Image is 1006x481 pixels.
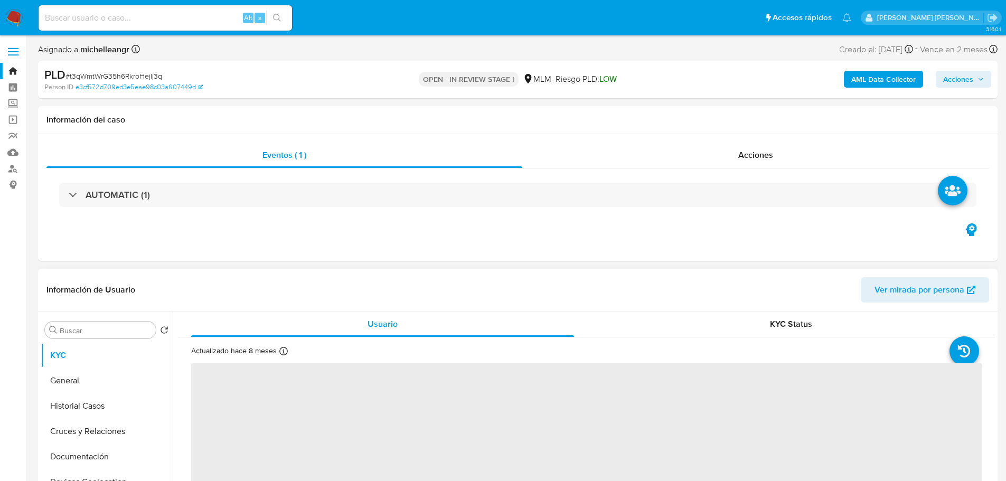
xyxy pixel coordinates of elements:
[368,318,398,330] span: Usuario
[861,277,989,303] button: Ver mirada por persona
[41,393,173,419] button: Historial Casos
[738,149,773,161] span: Acciones
[78,43,129,55] b: michelleangr
[41,343,173,368] button: KYC
[65,71,162,81] span: # t3qWmtWrG35h6RkroHejIj3q
[39,11,292,25] input: Buscar usuario o caso...
[59,183,976,207] div: AUTOMATIC (1)
[44,82,73,92] b: Person ID
[987,12,998,23] a: Salir
[60,326,152,335] input: Buscar
[842,13,851,22] a: Notificaciones
[523,73,551,85] div: MLM
[76,82,203,92] a: e3cf572d709ed3e5eae98c03a607449d
[556,73,617,85] span: Riesgo PLD:
[41,419,173,444] button: Cruces y Relaciones
[943,71,973,88] span: Acciones
[41,444,173,469] button: Documentación
[599,73,617,85] span: LOW
[770,318,812,330] span: KYC Status
[44,66,65,83] b: PLD
[86,189,150,201] h3: AUTOMATIC (1)
[877,13,984,23] p: michelleangelica.rodriguez@mercadolibre.com.mx
[244,13,252,23] span: Alt
[936,71,991,88] button: Acciones
[41,368,173,393] button: General
[920,44,988,55] span: Vence en 2 meses
[49,326,58,334] button: Buscar
[46,285,135,295] h1: Información de Usuario
[38,44,129,55] span: Asignado a
[844,71,923,88] button: AML Data Collector
[419,72,519,87] p: OPEN - IN REVIEW STAGE I
[262,149,306,161] span: Eventos ( 1 )
[915,42,918,56] span: -
[875,277,964,303] span: Ver mirada por persona
[191,346,277,356] p: Actualizado hace 8 meses
[773,12,832,23] span: Accesos rápidos
[160,326,168,337] button: Volver al orden por defecto
[46,115,989,125] h1: Información del caso
[266,11,288,25] button: search-icon
[258,13,261,23] span: s
[851,71,916,88] b: AML Data Collector
[839,42,913,56] div: Creado el: [DATE]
